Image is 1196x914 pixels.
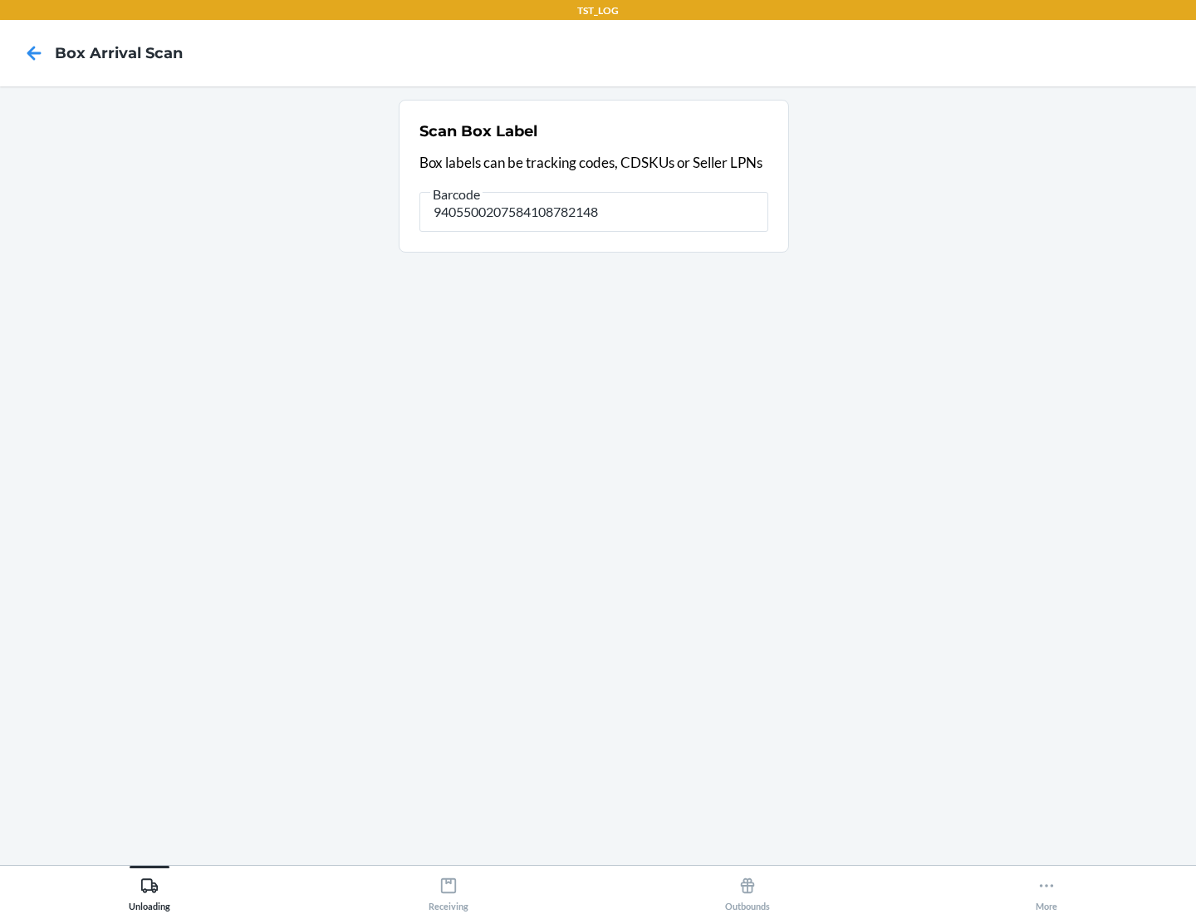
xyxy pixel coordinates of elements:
[429,870,468,912] div: Receiving
[419,152,768,174] p: Box labels can be tracking codes, CDSKUs or Seller LPNs
[299,866,598,912] button: Receiving
[725,870,770,912] div: Outbounds
[419,192,768,232] input: Barcode
[430,186,483,203] span: Barcode
[129,870,170,912] div: Unloading
[1036,870,1057,912] div: More
[598,866,897,912] button: Outbounds
[419,120,537,142] h2: Scan Box Label
[55,42,183,64] h4: Box Arrival Scan
[577,3,619,18] p: TST_LOG
[897,866,1196,912] button: More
